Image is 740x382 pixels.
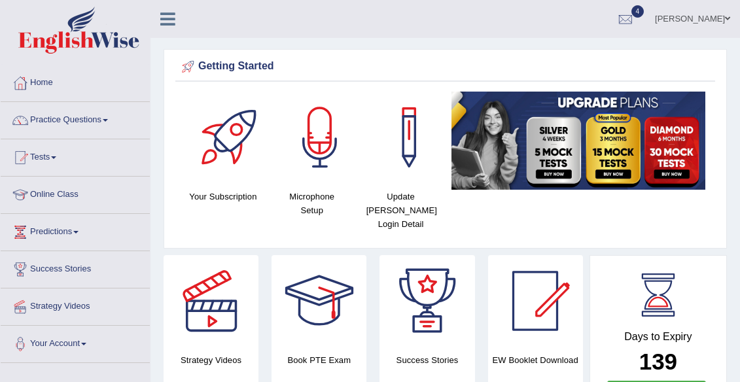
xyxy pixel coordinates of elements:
span: 4 [631,5,644,18]
a: Practice Questions [1,102,150,135]
a: Tests [1,139,150,172]
h4: EW Booklet Download [488,353,583,367]
a: Your Account [1,326,150,358]
h4: Microphone Setup [274,190,350,217]
h4: Strategy Videos [164,353,258,367]
h4: Success Stories [379,353,474,367]
h4: Days to Expiry [605,331,712,343]
h4: Your Subscription [185,190,261,203]
a: Success Stories [1,251,150,284]
img: small5.jpg [451,92,705,190]
h4: Update [PERSON_NAME] Login Detail [363,190,439,231]
a: Home [1,65,150,97]
b: 139 [639,349,677,374]
h4: Book PTE Exam [272,353,366,367]
a: Strategy Videos [1,288,150,321]
div: Getting Started [179,57,712,77]
a: Predictions [1,214,150,247]
a: Online Class [1,177,150,209]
